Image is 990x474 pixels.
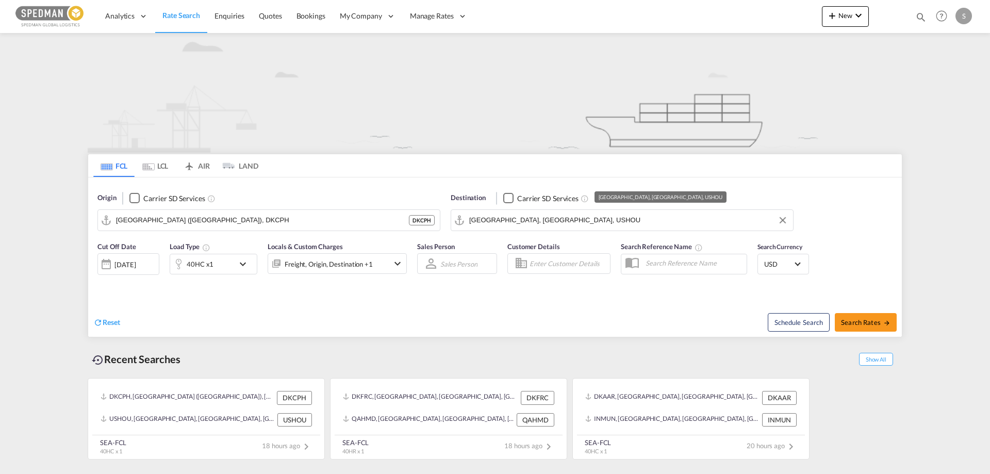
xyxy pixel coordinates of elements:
input: Search by Port [469,213,788,228]
md-icon: icon-backup-restore [92,354,104,366]
button: Search Ratesicon-arrow-right [835,313,897,332]
div: icon-magnify [915,11,927,27]
div: Origin Checkbox No InkUnchecked: Search for CY (Container Yard) services for all selected carrier... [88,177,902,337]
md-icon: icon-chevron-down [237,258,254,270]
button: Note: By default Schedule search will only considerorigin ports, destination ports and cut off da... [768,313,830,332]
md-tab-item: LAND [217,154,258,177]
span: Search Rates [841,318,890,326]
span: Show All [859,353,893,366]
div: SEA-FCL [342,438,369,447]
span: 40HC x 1 [100,448,122,454]
md-icon: Unchecked: Search for CY (Container Yard) services for all selected carriers.Checked : Search for... [581,194,589,203]
md-icon: icon-chevron-down [391,257,404,270]
input: Search by Port [116,213,409,228]
button: Clear Input [775,213,790,228]
div: [GEOGRAPHIC_DATA], [GEOGRAPHIC_DATA], USHOU [599,191,723,203]
input: Enter Customer Details [530,256,607,271]
div: DKAAR [762,391,797,404]
div: SEA-FCL [100,438,126,447]
div: Carrier SD Services [517,193,579,204]
md-icon: icon-chevron-right [785,440,797,453]
div: DKAAR, Aarhus, Denmark, Northern Europe, Europe [585,391,760,404]
span: 18 hours ago [504,442,555,450]
div: 40HC x1 [187,257,213,271]
md-pagination-wrapper: Use the left and right arrow keys to navigate between tabs [93,154,258,177]
md-tab-item: AIR [176,154,217,177]
span: Reset [103,318,120,326]
span: Rate Search [162,11,200,20]
md-select: Select Currency: $ USDUnited States Dollar [763,256,803,271]
span: Customer Details [507,242,559,251]
span: 18 hours ago [262,442,312,450]
div: USHOU, Houston, TX, United States, North America, Americas [101,413,275,427]
div: SEA-FCL [585,438,611,447]
md-checkbox: Checkbox No Ink [129,193,205,204]
div: Help [933,7,955,26]
div: Recent Searches [88,348,185,371]
recent-search-card: DKCPH, [GEOGRAPHIC_DATA] ([GEOGRAPHIC_DATA]), [GEOGRAPHIC_DATA], [GEOGRAPHIC_DATA], [GEOGRAPHIC_D... [88,378,325,460]
img: new-FCL.png [88,33,902,153]
div: Freight Origin Destination Factory Stuffing [285,257,373,271]
md-checkbox: Checkbox No Ink [503,193,579,204]
div: DKCPH, Copenhagen (Kobenhavn), Denmark, Northern Europe, Europe [101,391,274,404]
md-tab-item: FCL [93,154,135,177]
md-icon: icon-magnify [915,11,927,23]
span: Origin [97,193,116,203]
md-icon: icon-chevron-down [852,9,865,22]
span: Manage Rates [410,11,454,21]
span: Search Reference Name [621,242,703,251]
span: Locals & Custom Charges [268,242,343,251]
div: DKCPH [277,391,312,404]
div: INMUN, Mundra, India, Indian Subcontinent, Asia Pacific [585,413,760,427]
div: S [955,8,972,24]
md-icon: Select multiple loads to view rates [202,243,210,252]
div: INMUN [762,413,797,427]
md-select: Sales Person [439,256,478,271]
md-icon: icon-airplane [183,160,195,168]
div: DKCPH [409,215,435,225]
div: [DATE] [97,253,159,275]
md-icon: icon-chevron-right [300,440,312,453]
div: 40HC x1icon-chevron-down [170,254,257,274]
span: 40HR x 1 [342,448,364,454]
div: QAHMD [517,413,554,427]
span: 40HC x 1 [585,448,607,454]
span: 20 hours ago [747,442,797,450]
span: Bookings [296,11,325,20]
span: Cut Off Date [97,242,136,251]
span: Sales Person [417,242,455,251]
md-tab-item: LCL [135,154,176,177]
div: Carrier SD Services [143,193,205,204]
span: Search Currency [757,243,802,251]
md-icon: Unchecked: Search for CY (Container Yard) services for all selected carriers.Checked : Search for... [207,194,216,203]
md-icon: icon-chevron-right [542,440,555,453]
recent-search-card: DKAAR, [GEOGRAPHIC_DATA], [GEOGRAPHIC_DATA], [GEOGRAPHIC_DATA], [GEOGRAPHIC_DATA] DKAARINMUN, [GE... [572,378,810,460]
div: [DATE] [114,260,136,269]
div: USHOU [277,413,312,427]
md-icon: icon-plus 400-fg [826,9,838,22]
span: New [826,11,865,20]
span: Load Type [170,242,210,251]
recent-search-card: DKFRC, [GEOGRAPHIC_DATA], [GEOGRAPHIC_DATA], [GEOGRAPHIC_DATA], [GEOGRAPHIC_DATA] DKFRCQAHMD, [GE... [330,378,567,460]
span: Quotes [259,11,282,20]
md-input-container: Houston, TX, USHOU [451,210,793,231]
div: icon-refreshReset [93,317,120,329]
img: c12ca350ff1b11efb6b291369744d907.png [15,5,85,28]
md-datepicker: Select [97,274,105,288]
md-icon: Your search will be saved by the below given name [695,243,703,252]
span: My Company [340,11,382,21]
span: USD [764,259,793,269]
span: Destination [451,193,486,203]
md-icon: icon-arrow-right [883,319,890,326]
input: Search Reference Name [640,255,747,271]
span: Help [933,7,950,25]
div: QAHMD, Hamad, Qatar, Middle East, Middle East [343,413,514,427]
div: DKFRC, Fredericia, Denmark, Northern Europe, Europe [343,391,518,404]
button: icon-plus 400-fgNewicon-chevron-down [822,6,869,27]
md-icon: icon-refresh [93,318,103,327]
div: DKFRC [521,391,554,404]
span: Analytics [105,11,135,21]
div: Freight Origin Destination Factory Stuffingicon-chevron-down [268,253,407,274]
span: Enquiries [214,11,244,20]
